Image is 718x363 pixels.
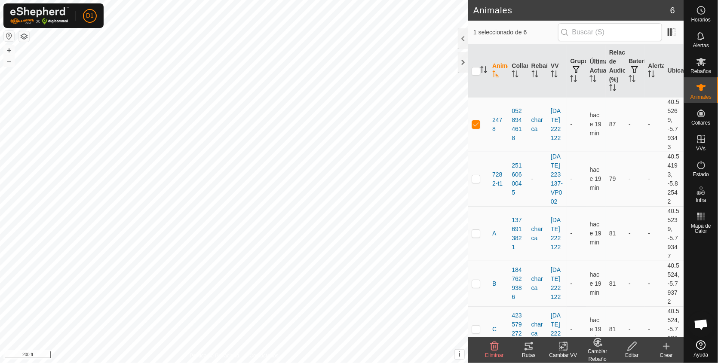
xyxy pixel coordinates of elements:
[558,23,662,41] input: Buscar (S)
[609,230,616,237] span: 81
[480,67,487,74] p-sorticon: Activar para ordenar
[567,261,586,306] td: -
[693,43,709,48] span: Alertas
[609,280,616,287] span: 81
[664,97,684,152] td: 40.55269, -5.79343
[664,152,684,206] td: 40.54193, -5.82542
[649,351,684,359] div: Crear
[19,31,29,42] button: Capas del Mapa
[664,206,684,261] td: 40.55239, -5.79347
[693,172,709,177] span: Estado
[589,221,601,246] span: 7 sept 2025, 22:37
[691,120,710,125] span: Collares
[567,97,586,152] td: -
[546,351,580,359] div: Cambiar VV
[512,265,524,302] div: 1847629386
[589,317,601,342] span: 7 sept 2025, 22:37
[644,306,664,352] td: -
[492,279,496,288] span: B
[696,198,706,203] span: Infra
[580,348,615,363] div: Cambiar Rebaño
[4,56,14,67] button: –
[4,31,14,41] button: Restablecer Mapa
[664,306,684,352] td: 40.5524, -5.79363
[492,72,499,79] p-sorticon: Activar para ordenar
[629,76,635,83] p-sorticon: Activar para ordenar
[551,312,561,346] a: [DATE] 222122
[589,166,601,191] span: 7 sept 2025, 22:37
[455,350,464,359] button: i
[691,17,711,22] span: Horarios
[86,11,94,20] span: D1
[512,311,524,347] div: 4235792727
[489,45,508,98] th: Animal
[664,45,684,98] th: Ubicación
[512,107,524,143] div: 0528944618
[609,175,616,182] span: 79
[551,107,561,141] a: [DATE] 222122
[586,45,605,98] th: Última Actualización
[625,97,644,152] td: -
[609,326,616,332] span: 81
[531,72,538,79] p-sorticon: Activar para ordenar
[615,351,649,359] div: Editar
[644,206,664,261] td: -
[694,352,709,357] span: Ayuda
[606,45,625,98] th: Relación de Audio (%)
[567,206,586,261] td: -
[644,261,664,306] td: -
[551,217,561,250] a: [DATE] 222122
[625,261,644,306] td: -
[625,306,644,352] td: -
[508,45,528,98] th: Collar
[589,76,596,83] p-sorticon: Activar para ordenar
[609,121,616,128] span: 87
[567,306,586,352] td: -
[528,45,547,98] th: Rebaño
[567,45,586,98] th: Grupos
[512,161,524,197] div: 2516060045
[492,229,496,238] span: A
[531,225,544,243] div: charca
[684,337,718,361] a: Ayuda
[686,223,716,234] span: Mapa de Calor
[551,266,561,300] a: [DATE] 222122
[567,152,586,206] td: -
[690,95,712,100] span: Animales
[609,85,616,92] p-sorticon: Activar para ordenar
[625,152,644,206] td: -
[531,174,544,183] div: -
[625,206,644,261] td: -
[4,45,14,55] button: +
[551,153,563,205] a: [DATE] 223137-VP002
[531,275,544,293] div: charca
[492,170,505,188] span: 7282-t1
[512,351,546,359] div: Rutas
[250,352,279,360] a: Contáctenos
[648,72,655,79] p-sorticon: Activar para ordenar
[589,112,601,137] span: 7 sept 2025, 22:37
[473,28,558,37] span: 1 seleccionado de 6
[512,216,524,252] div: 1376913821
[473,5,670,15] h2: Animales
[690,69,711,74] span: Rebaños
[551,72,558,79] p-sorticon: Activar para ordenar
[547,45,567,98] th: VV
[688,311,714,337] div: Chat abierto
[644,152,664,206] td: -
[625,45,644,98] th: Batería
[644,97,664,152] td: -
[664,261,684,306] td: 40.5524, -5.79372
[696,146,706,151] span: VVs
[10,7,69,24] img: Logo Gallagher
[492,325,497,334] span: C
[485,352,503,358] span: Eliminar
[589,271,601,296] span: 7 sept 2025, 22:37
[670,4,675,17] span: 6
[459,351,460,358] span: i
[531,320,544,338] div: charca
[570,76,577,83] p-sorticon: Activar para ordenar
[512,72,519,79] p-sorticon: Activar para ordenar
[531,116,544,134] div: charca
[190,352,239,360] a: Política de Privacidad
